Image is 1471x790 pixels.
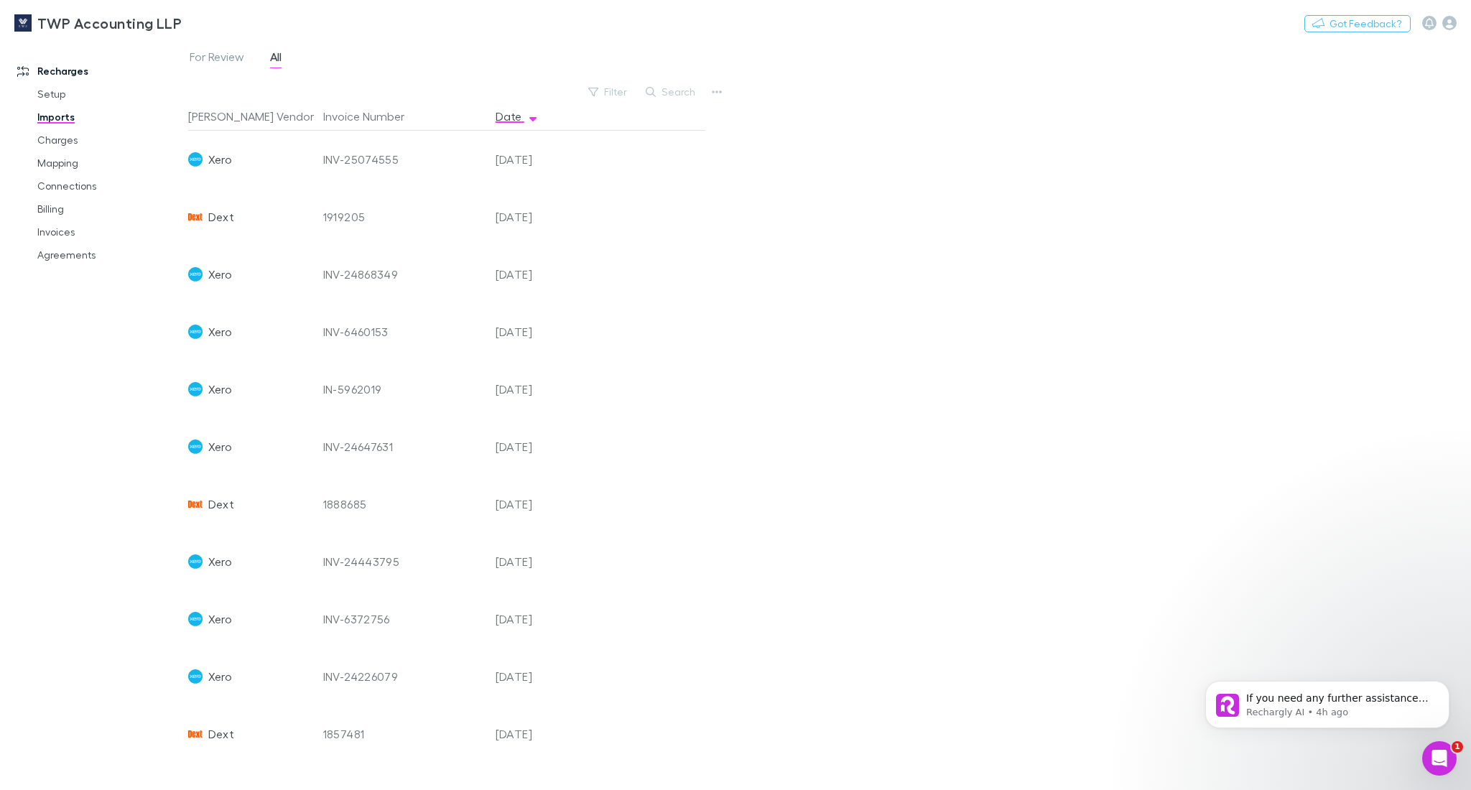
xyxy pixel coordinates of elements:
div: Recent message [29,205,258,220]
div: [DATE] [490,533,576,590]
div: [DATE] [490,361,576,418]
span: If you need any further assistance with excluding charges or have other questions, I am here to h... [64,228,1082,239]
div: INV-25074555 [323,131,484,188]
iframe: Intercom live chat [1422,741,1457,776]
div: INV-24647631 [323,418,484,475]
div: INV-24226079 [323,648,484,705]
div: [DATE] [490,648,576,705]
span: Xero [208,533,232,590]
span: Home [32,484,64,494]
span: Dext [208,475,234,533]
span: Xero [208,131,232,188]
img: Xero's Logo [188,440,203,454]
img: Xero's Logo [188,554,203,569]
a: Setup [23,83,200,106]
span: Messages [119,484,169,494]
div: IN-5962019 [323,361,484,418]
a: TWP Accounting LLP [6,6,190,40]
button: Messages [96,448,191,506]
div: [DATE] [490,590,576,648]
div: Setup BECS/BACS Direct Debit on Stripe [29,426,241,441]
div: 1857481 [323,705,484,763]
div: [DATE] [490,303,576,361]
a: Invoices [23,220,200,243]
div: AI Agent and team can help [29,303,241,318]
div: Ask a question [29,288,241,303]
button: [PERSON_NAME] Vendor [188,102,331,131]
div: Ask a questionAI Agent and team can help [14,276,273,330]
div: Rechargly AI [64,241,127,256]
div: • 4h ago [130,241,171,256]
span: Xero [208,648,232,705]
img: TWP Accounting LLP's Logo [14,14,32,32]
div: Profile image for Rechargly AIIf you need any further assistance with excluding charges or have o... [15,215,272,268]
div: Setup BECS/BACS Direct Debit on Stripe [21,420,266,447]
button: Date [496,102,539,131]
img: Dext's Logo [188,210,203,224]
button: Filter [581,83,636,101]
div: The purpose of Email Headers (CC & Reply-To) in Setup [21,378,266,420]
button: Got Feedback? [1304,15,1411,32]
span: Search for help [29,351,116,366]
button: Help [192,448,287,506]
img: Xero's Logo [188,267,203,282]
span: Xero [208,590,232,648]
div: [DATE] [490,246,576,303]
div: INV-24443795 [323,533,484,590]
div: INV-24868349 [323,246,484,303]
div: [DATE] [490,418,576,475]
span: 1 [1452,741,1463,753]
a: Connections [23,175,200,197]
div: INV-6372756 [323,590,484,648]
span: Help [228,484,251,494]
div: [DATE] [490,705,576,763]
span: Xero [208,303,232,361]
img: Dext's Logo [188,727,203,741]
span: Dext [208,705,234,763]
h3: TWP Accounting LLP [37,14,182,32]
div: 1888685 [323,475,484,533]
div: Recent messageProfile image for Rechargly AIIf you need any further assistance with excluding cha... [14,193,273,269]
div: [DATE] [490,131,576,188]
span: Xero [208,361,232,418]
a: Charges [23,129,200,152]
button: Search for help [21,344,266,373]
div: Profile image for Alex [29,23,57,52]
span: Dext [208,188,234,246]
div: [DATE] [490,188,576,246]
img: Xero's Logo [188,152,203,167]
a: Agreements [23,243,200,266]
a: Recharges [3,60,200,83]
button: Search [639,83,704,101]
span: For Review [190,50,244,68]
button: Invoice Number [323,102,422,131]
img: Profile image for Rechargly AI [29,227,58,256]
img: Xero's Logo [188,612,203,626]
span: Xero [208,246,232,303]
a: Mapping [23,152,200,175]
a: Billing [23,197,200,220]
div: INV-6460153 [323,303,484,361]
a: Imports [23,106,200,129]
img: Xero's Logo [188,325,203,339]
div: The purpose of Email Headers (CC & Reply-To) in Setup [29,384,241,414]
img: Xero's Logo [188,382,203,396]
span: Xero [208,418,232,475]
span: All [270,50,282,68]
p: Hi [PERSON_NAME] 👋 [29,102,259,151]
iframe: Intercom notifications message [1184,651,1471,751]
img: Xero's Logo [188,669,203,684]
div: 1919205 [323,188,484,246]
p: How can we help? [29,151,259,175]
div: [DATE] [490,475,576,533]
img: Dext's Logo [188,497,203,511]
